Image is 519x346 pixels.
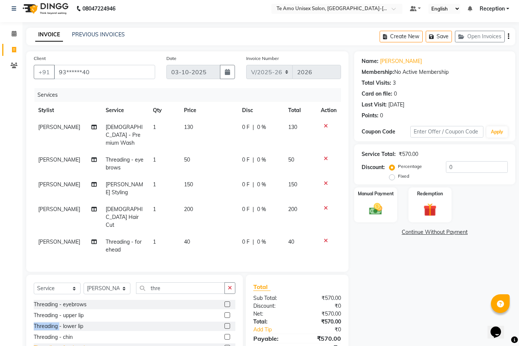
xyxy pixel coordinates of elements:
span: 40 [184,238,190,245]
span: 200 [184,206,193,213]
div: ₹570.00 [297,334,347,343]
th: Action [316,102,341,119]
span: 130 [184,124,193,130]
span: [PERSON_NAME] [38,238,80,245]
span: 0 F [242,123,250,131]
span: [DEMOGRAPHIC_DATA] - Premium Wash [106,124,143,146]
div: Payable: [248,334,297,343]
div: Sub Total: [248,294,297,302]
span: 130 [288,124,297,130]
div: ₹570.00 [297,310,347,318]
span: | [253,205,254,213]
span: 1 [153,206,156,213]
div: Name: [362,57,378,65]
div: 0 [380,112,383,120]
span: 1 [153,156,156,163]
div: ₹0 [305,326,347,334]
th: Total [284,102,316,119]
span: | [253,123,254,131]
span: 50 [288,156,294,163]
div: No Active Membership [362,68,508,76]
button: Save [426,31,452,42]
div: Threading - upper lip [34,312,84,319]
div: Threading - lower lip [34,322,83,330]
th: Qty [148,102,180,119]
span: 150 [184,181,193,188]
div: ₹570.00 [297,294,347,302]
span: [PERSON_NAME] [38,206,80,213]
span: [PERSON_NAME] Styling [106,181,143,196]
label: Fixed [398,173,409,180]
a: PREVIOUS INVOICES [72,31,125,38]
input: Search or Scan [136,282,225,294]
div: Discount: [362,163,385,171]
div: Threading - chin [34,333,73,341]
span: 0 % [257,156,266,164]
div: Discount: [248,302,297,310]
span: 0 F [242,156,250,164]
span: [PERSON_NAME] [38,156,80,163]
div: Services [34,88,347,102]
span: | [253,238,254,246]
label: Manual Payment [358,190,394,197]
a: Continue Without Payment [356,228,514,236]
label: Date [166,55,176,62]
span: | [253,156,254,164]
span: 50 [184,156,190,163]
div: Threading - eyebrows [34,301,87,309]
div: [DATE] [388,101,404,109]
div: ₹0 [297,302,347,310]
span: [PERSON_NAME] [38,181,80,188]
span: 0 % [257,181,266,189]
button: Create New [380,31,423,42]
a: Add Tip [248,326,305,334]
div: ₹570.00 [297,318,347,326]
span: Total [253,283,271,291]
img: _cash.svg [365,202,386,217]
th: Disc [238,102,284,119]
span: 0 % [257,123,266,131]
label: Redemption [417,190,443,197]
input: Enter Offer / Coupon Code [410,126,483,138]
label: Percentage [398,163,422,170]
span: 0 F [242,238,250,246]
div: Coupon Code [362,128,410,136]
span: Reception [480,5,505,13]
th: Stylist [34,102,101,119]
th: Service [101,102,148,119]
span: | [253,181,254,189]
label: Client [34,55,46,62]
span: 0 F [242,181,250,189]
span: 200 [288,206,297,213]
div: 3 [393,79,396,87]
span: 0 % [257,205,266,213]
span: 0 % [257,238,266,246]
input: Search by Name/Mobile/Email/Code [54,65,155,79]
span: 150 [288,181,297,188]
div: Net: [248,310,297,318]
iframe: chat widget [488,316,512,339]
div: Service Total: [362,150,396,158]
span: 0 F [242,205,250,213]
div: Total Visits: [362,79,391,87]
div: Membership: [362,68,394,76]
span: [PERSON_NAME] [38,124,80,130]
span: 1 [153,181,156,188]
div: Total: [248,318,297,326]
button: Open Invoices [455,31,505,42]
span: 1 [153,238,156,245]
a: INVOICE [35,28,63,42]
div: 0 [394,90,397,98]
span: 40 [288,238,294,245]
span: Threading - forehead [106,238,142,253]
button: +91 [34,65,55,79]
div: Points: [362,112,378,120]
span: Threading - eyebrows [106,156,144,171]
div: Card on file: [362,90,392,98]
div: ₹570.00 [399,150,418,158]
div: Last Visit: [362,101,387,109]
button: Apply [486,126,508,138]
th: Price [179,102,238,119]
span: 1 [153,124,156,130]
label: Invoice Number [246,55,279,62]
